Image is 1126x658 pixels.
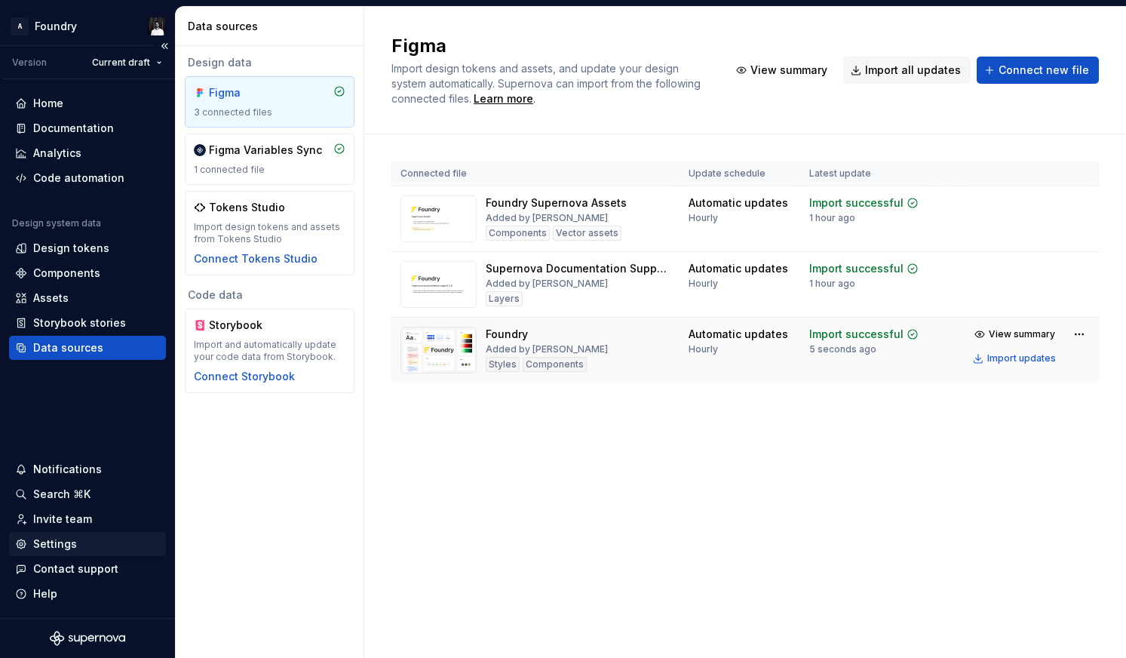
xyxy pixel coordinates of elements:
a: Home [9,91,166,115]
div: 3 connected files [194,106,345,118]
a: Assets [9,286,166,310]
div: Hourly [689,278,718,290]
button: Import updates [968,217,1063,238]
div: Components [523,357,587,372]
div: Contact support [33,561,118,577]
div: Layers [486,291,523,306]
button: Notifications [9,457,166,481]
div: Automatic updates [689,195,788,211]
button: Search ⌘K [9,482,166,506]
div: Tokens Studio [209,200,285,215]
div: Import successful [809,261,904,276]
div: Code data [185,287,354,303]
img: Raj Narandas [148,17,166,35]
button: Contact support [9,557,166,581]
div: Components [33,266,100,281]
div: Storybook stories [33,315,126,331]
span: View summary [989,328,1055,340]
div: Invite team [33,512,92,527]
button: Connect Tokens Studio [194,251,318,266]
div: Settings [33,537,77,552]
div: Search ⌘K [33,487,91,502]
div: Added by [PERSON_NAME] [486,278,608,290]
div: Data sources [188,19,357,34]
div: Hourly [689,343,718,355]
div: Design tokens [33,241,109,256]
div: 1 hour ago [809,212,855,224]
div: Import successful [809,195,904,211]
button: Import all updates [843,57,971,84]
a: Learn more [474,91,533,106]
button: Connect new file [977,57,1099,84]
div: Code automation [33,171,124,186]
div: Analytics [33,146,81,161]
div: Styles [486,357,520,372]
span: View summary [989,197,1055,209]
button: View summary [968,324,1063,345]
div: Vector assets [553,226,621,241]
div: Supernova Documentation Support (Foundry-2.0) [486,261,670,276]
a: Settings [9,532,166,556]
div: Import successful [809,327,904,342]
div: Import updates [987,352,1056,364]
button: Connect Storybook [194,369,295,384]
th: Connected file [391,161,680,186]
div: Hourly [689,212,718,224]
div: Documentation [33,121,114,136]
div: A [11,17,29,35]
button: Import updates [968,348,1063,369]
button: AFoundryRaj Narandas [3,10,172,42]
div: Assets [33,291,69,306]
div: Import and automatically update your code data from Storybook. [194,339,345,363]
div: Notifications [33,462,102,477]
button: View summary [968,192,1063,214]
svg: Supernova Logo [50,631,125,646]
div: Foundry [486,327,528,342]
div: 1 hour ago [809,278,855,290]
div: 1 connected file [194,164,345,176]
button: Import updates [968,282,1063,303]
div: Added by [PERSON_NAME] [486,343,608,355]
a: Tokens StudioImport design tokens and assets from Tokens StudioConnect Tokens Studio [185,191,354,275]
div: Design data [185,55,354,70]
div: Help [33,586,57,601]
div: Import design tokens and assets from Tokens Studio [194,221,345,245]
th: Latest update [800,161,931,186]
button: View summary [968,258,1063,279]
a: Components [9,261,166,285]
div: Foundry Supernova Assets [486,195,627,211]
div: Figma Variables Sync [209,143,322,158]
a: Documentation [9,116,166,140]
span: View summary [989,263,1055,275]
h2: Figma [391,34,710,58]
button: View summary [729,57,837,84]
span: Import design tokens and assets, and update your design system automatically. Supernova can impor... [391,62,704,105]
div: Version [12,57,47,69]
div: Import updates [987,287,1056,299]
span: Current draft [92,57,150,69]
div: Figma [209,85,281,100]
a: Invite team [9,507,166,531]
button: Help [9,582,166,606]
div: 5 seconds ago [809,343,876,355]
span: . [471,94,535,105]
div: Added by [PERSON_NAME] [486,212,608,224]
div: Foundry [35,19,77,34]
a: Code automation [9,166,166,190]
a: Design tokens [9,236,166,260]
div: Data sources [33,340,103,355]
a: Analytics [9,141,166,165]
div: Components [486,226,550,241]
button: Collapse sidebar [154,35,175,57]
a: Data sources [9,336,166,360]
div: Import updates [987,221,1056,233]
div: Design system data [12,217,101,229]
a: Figma Variables Sync1 connected file [185,134,354,185]
th: Update schedule [680,161,800,186]
span: Import all updates [865,63,961,78]
span: View summary [750,63,827,78]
